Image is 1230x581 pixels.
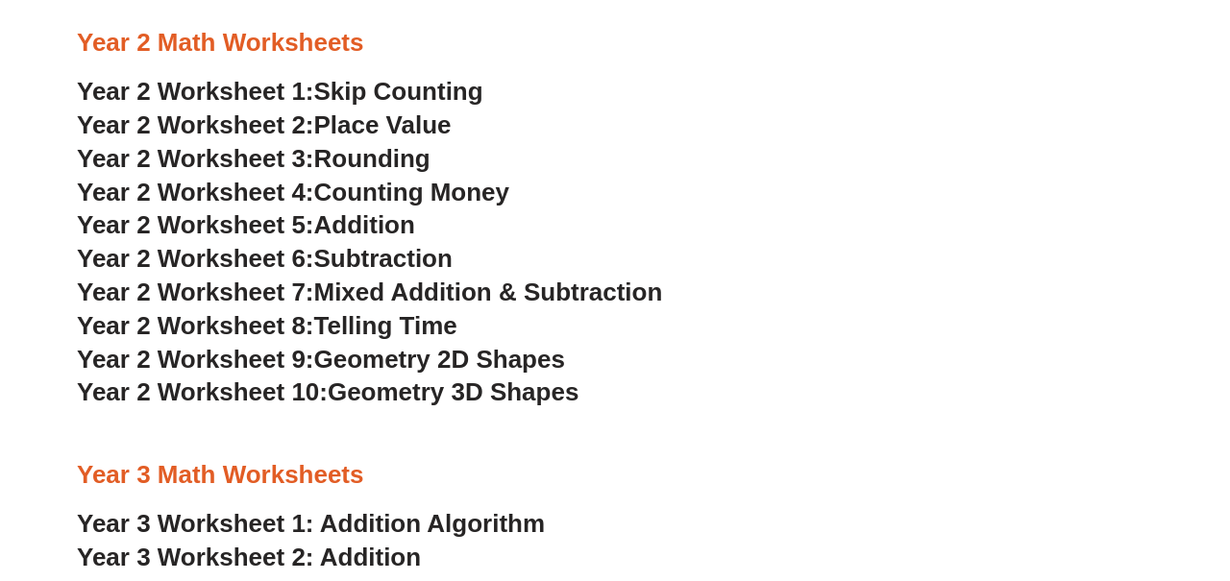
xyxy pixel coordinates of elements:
[314,77,483,106] span: Skip Counting
[77,345,565,374] a: Year 2 Worksheet 9:Geometry 2D Shapes
[77,278,314,306] span: Year 2 Worksheet 7:
[77,210,314,239] span: Year 2 Worksheet 5:
[77,459,1153,492] h3: Year 3 Math Worksheets
[77,144,314,173] span: Year 2 Worksheet 3:
[77,345,314,374] span: Year 2 Worksheet 9:
[314,178,510,206] span: Counting Money
[77,27,1153,60] h3: Year 2 Math Worksheets
[314,110,452,139] span: Place Value
[77,144,430,173] a: Year 2 Worksheet 3:Rounding
[314,345,565,374] span: Geometry 2D Shapes
[77,110,452,139] a: Year 2 Worksheet 2:Place Value
[328,377,578,406] span: Geometry 3D Shapes
[314,144,430,173] span: Rounding
[77,377,328,406] span: Year 2 Worksheet 10:
[77,278,662,306] a: Year 2 Worksheet 7:Mixed Addition & Subtraction
[77,543,421,571] a: Year 3 Worksheet 2: Addition
[77,77,314,106] span: Year 2 Worksheet 1:
[314,244,453,273] span: Subtraction
[77,377,578,406] a: Year 2 Worksheet 10:Geometry 3D Shapes
[77,77,483,106] a: Year 2 Worksheet 1:Skip Counting
[77,210,415,239] a: Year 2 Worksheet 5:Addition
[314,278,663,306] span: Mixed Addition & Subtraction
[77,244,453,273] a: Year 2 Worksheet 6:Subtraction
[314,210,415,239] span: Addition
[77,311,314,340] span: Year 2 Worksheet 8:
[900,364,1230,581] iframe: Chat Widget
[77,244,314,273] span: Year 2 Worksheet 6:
[77,311,457,340] a: Year 2 Worksheet 8:Telling Time
[314,311,457,340] span: Telling Time
[77,178,314,206] span: Year 2 Worksheet 4:
[77,178,509,206] a: Year 2 Worksheet 4:Counting Money
[77,509,545,538] a: Year 3 Worksheet 1: Addition Algorithm
[77,110,314,139] span: Year 2 Worksheet 2:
